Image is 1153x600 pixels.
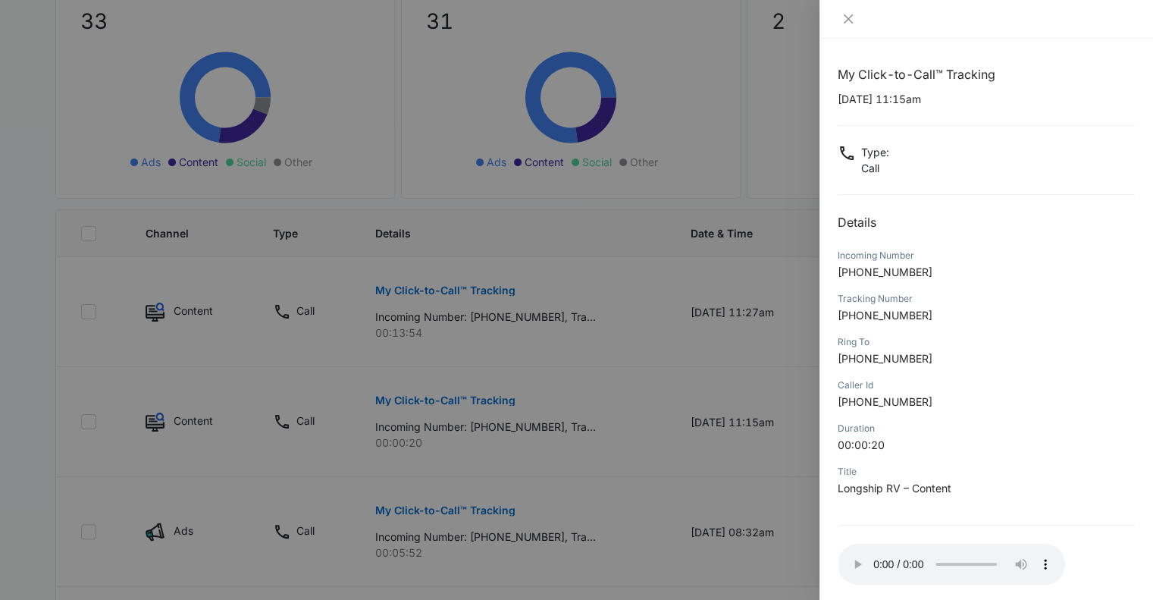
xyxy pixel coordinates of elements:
[838,379,1135,392] div: Caller Id
[838,249,1135,262] div: Incoming Number
[838,544,1065,585] audio: Your browser does not support the audio tag.
[838,395,932,408] span: [PHONE_NUMBER]
[838,465,1135,479] div: Title
[838,482,951,495] span: Longship RV – Content
[861,144,889,160] p: Type :
[838,309,932,322] span: [PHONE_NUMBER]
[838,91,1135,107] p: [DATE] 11:15am
[838,65,1135,83] h1: My Click-to-Call™ Tracking
[838,265,932,278] span: [PHONE_NUMBER]
[838,12,859,26] button: Close
[838,438,885,451] span: 00:00:20
[842,13,854,25] span: close
[838,422,1135,435] div: Duration
[838,335,1135,349] div: Ring To
[838,213,1135,231] h2: Details
[838,352,932,365] span: [PHONE_NUMBER]
[861,160,889,176] p: Call
[838,292,1135,306] div: Tracking Number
